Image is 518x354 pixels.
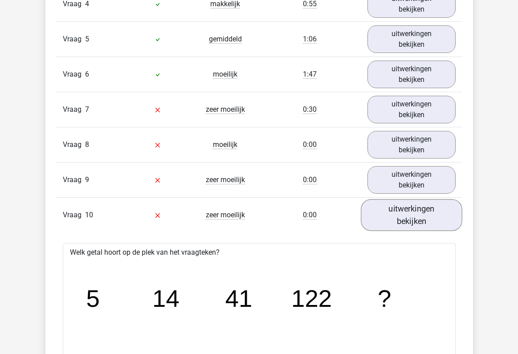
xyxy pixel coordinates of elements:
[367,131,456,159] a: uitwerkingen bekijken
[225,285,252,312] tspan: 41
[85,35,89,43] span: 5
[291,285,332,312] tspan: 122
[303,175,317,184] span: 0:00
[86,285,99,312] tspan: 5
[85,105,89,114] span: 7
[206,105,245,114] span: zeer moeilijk
[63,210,85,220] span: Vraag
[303,105,317,114] span: 0:30
[367,166,456,194] a: uitwerkingen bekijken
[367,96,456,123] a: uitwerkingen bekijken
[367,25,456,53] a: uitwerkingen bekijken
[367,61,456,88] a: uitwerkingen bekijken
[213,70,237,79] span: moeilijk
[63,175,85,185] span: Vraag
[63,104,85,115] span: Vraag
[152,285,179,312] tspan: 14
[85,211,93,219] span: 10
[85,140,89,149] span: 8
[303,140,317,149] span: 0:00
[378,285,391,312] tspan: ?
[206,211,245,220] span: zeer moeilijk
[303,35,317,44] span: 1:06
[85,70,89,78] span: 6
[63,34,85,45] span: Vraag
[361,199,462,231] a: uitwerkingen bekijken
[63,69,85,80] span: Vraag
[303,211,317,220] span: 0:00
[303,70,317,79] span: 1:47
[206,175,245,184] span: zeer moeilijk
[85,175,89,184] span: 9
[209,35,242,44] span: gemiddeld
[63,139,85,150] span: Vraag
[213,140,237,149] span: moeilijk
